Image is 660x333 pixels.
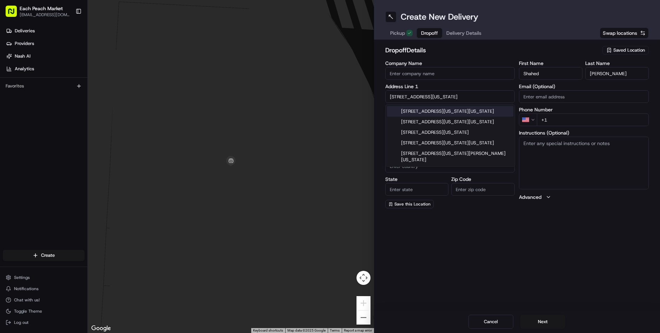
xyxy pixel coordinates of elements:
button: Each Peach Market [20,5,63,12]
span: • [53,128,55,133]
img: 1736555255976-a54dd68f-1ca7-489b-9aae-adbdc363a1c4 [14,128,20,134]
a: 📗Knowledge Base [4,154,56,167]
span: Save this Location [394,201,431,207]
button: See all [109,90,128,98]
input: Enter company name [385,67,515,80]
a: Providers [3,38,87,49]
span: Settings [14,275,30,280]
img: Google [89,324,113,333]
button: Saved Location [602,45,649,55]
button: Keyboard shortcuts [253,328,283,333]
span: • [58,109,61,115]
a: Open this area in Google Maps (opens a new window) [89,324,113,333]
img: 1736555255976-a54dd68f-1ca7-489b-9aae-adbdc363a1c4 [7,67,20,80]
div: 📗 [7,158,13,163]
div: We're available if you need us! [32,74,96,80]
img: 4920774857489_3d7f54699973ba98c624_72.jpg [15,67,27,80]
button: Toggle Theme [3,306,85,316]
a: Analytics [3,63,87,74]
button: Each Peach Market[EMAIL_ADDRESS][DOMAIN_NAME] [3,3,73,20]
span: Swap locations [603,30,637,37]
button: Chat with us! [3,295,85,305]
div: [STREET_ADDRESS][US_STATE][US_STATE] [387,138,513,148]
span: Pickup [390,30,405,37]
a: Deliveries [3,25,87,37]
span: [DATE] [62,109,76,115]
button: [EMAIL_ADDRESS][DOMAIN_NAME] [20,12,70,18]
h2: dropoff Details [385,45,599,55]
button: Advanced [519,194,649,201]
span: Analytics [15,66,34,72]
span: Map data ©2025 Google [287,328,326,332]
label: Advanced [519,194,541,201]
label: First Name [519,61,582,66]
div: Past conversations [7,91,47,97]
button: Notifications [3,284,85,294]
label: State [385,177,449,182]
label: Company Name [385,61,515,66]
input: Enter zip code [451,183,515,196]
input: Enter last name [585,67,649,80]
div: [STREET_ADDRESS][US_STATE][US_STATE] [387,106,513,117]
span: [PERSON_NAME] [22,109,57,115]
label: Email (Optional) [519,84,649,89]
img: Nash [7,7,21,21]
span: API Documentation [66,157,113,164]
span: Nash AI [15,53,31,59]
button: Swap locations [600,27,649,39]
a: Powered byPylon [49,174,85,179]
button: Start new chat [119,69,128,78]
a: 💻API Documentation [56,154,115,167]
button: Zoom in [356,296,371,310]
label: Zip Code [451,177,515,182]
button: Save this Location [385,200,434,208]
h1: Create New Delivery [401,11,478,22]
a: Report a map error [344,328,372,332]
span: Pylon [70,174,85,179]
div: Favorites [3,80,85,92]
span: Delivery Details [446,30,481,37]
label: Address Line 1 [385,84,515,89]
button: Log out [3,318,85,327]
button: Cancel [468,315,513,329]
span: Knowledge Base [14,157,54,164]
input: Enter phone number [537,113,649,126]
div: Start new chat [32,67,115,74]
span: Log out [14,320,28,325]
div: Suggestions [385,104,515,167]
input: Enter address [385,90,515,103]
button: Settings [3,273,85,282]
button: Create [3,250,85,261]
label: Phone Number [519,107,649,112]
span: Toggle Theme [14,308,42,314]
button: Map camera controls [356,271,371,285]
input: Clear [18,45,116,53]
span: Saved Location [613,47,645,53]
span: Deliveries [15,28,35,34]
span: Regen Pajulas [22,128,51,133]
span: Create [41,252,55,259]
label: Last Name [585,61,649,66]
input: Enter first name [519,67,582,80]
div: 💻 [59,158,65,163]
div: [STREET_ADDRESS][US_STATE][US_STATE] [387,117,513,127]
span: Dropoff [421,30,438,37]
img: Regen Pajulas [7,121,18,132]
div: [STREET_ADDRESS][US_STATE][PERSON_NAME][US_STATE] [387,148,513,165]
p: Welcome 👋 [7,28,128,39]
label: Instructions (Optional) [519,130,649,135]
a: Nash AI [3,51,87,62]
span: [DATE] [56,128,71,133]
button: Next [520,315,565,329]
a: Terms (opens in new tab) [330,328,340,332]
span: Notifications [14,286,39,292]
img: 1736555255976-a54dd68f-1ca7-489b-9aae-adbdc363a1c4 [14,109,20,115]
input: Enter state [385,183,449,196]
img: Liam S. [7,102,18,113]
button: Zoom out [356,311,371,325]
input: Enter email address [519,90,649,103]
span: Providers [15,40,34,47]
div: [STREET_ADDRESS][US_STATE] [387,127,513,138]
